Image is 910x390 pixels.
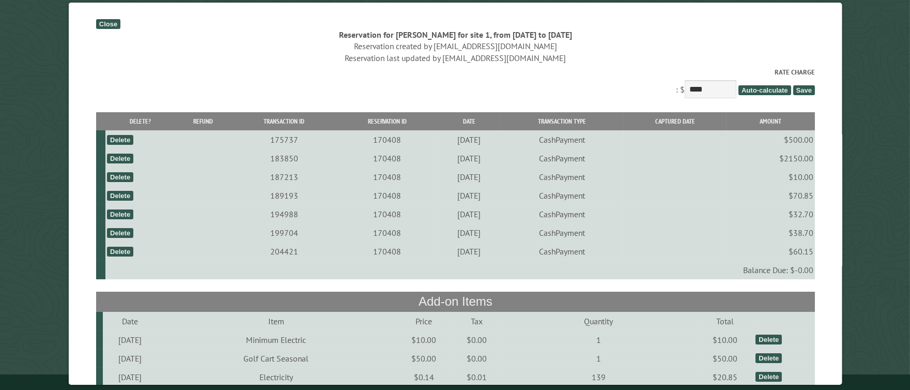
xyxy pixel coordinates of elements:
td: 187213 [230,168,336,186]
td: Minimum Electric [157,331,394,349]
th: Add-on Items [96,292,814,311]
td: $0.00 [452,349,500,368]
th: Delete? [105,112,175,130]
td: Quantity [500,312,696,331]
td: $70.85 [726,186,814,205]
td: CashPayment [500,242,623,261]
td: CashPayment [500,223,623,242]
th: Amount [726,112,814,130]
td: $32.70 [726,205,814,223]
td: [DATE] [102,331,157,349]
td: CashPayment [500,149,623,168]
div: Delete [106,209,133,219]
td: 1 [500,331,696,349]
td: 194988 [230,205,336,223]
td: 1 [500,349,696,368]
div: Reservation for [PERSON_NAME] for site 1, from [DATE] to [DATE] [96,29,814,40]
td: $0.14 [395,368,453,386]
td: 170408 [336,168,437,186]
td: 170408 [336,223,437,242]
td: 175737 [230,130,336,149]
td: [DATE] [437,242,500,261]
td: CashPayment [500,130,623,149]
td: [DATE] [102,349,157,368]
td: [DATE] [437,205,500,223]
th: Captured Date [623,112,726,130]
td: [DATE] [102,368,157,386]
small: © Campground Commander LLC. All rights reserved. [397,379,514,385]
td: 189193 [230,186,336,205]
td: [DATE] [437,149,500,168]
td: CashPayment [500,168,623,186]
td: $60.15 [726,242,814,261]
td: Electricity [157,368,394,386]
div: Delete [106,154,133,163]
td: 170408 [336,205,437,223]
span: Auto-calculate [738,85,791,95]
div: Delete [755,353,781,363]
td: 183850 [230,149,336,168]
th: Refund [175,112,231,130]
div: Delete [106,228,133,238]
td: 199704 [230,223,336,242]
td: CashPayment [500,205,623,223]
td: Total [696,312,754,331]
th: Date [437,112,500,130]
td: 170408 [336,149,437,168]
td: [DATE] [437,130,500,149]
td: 204421 [230,242,336,261]
td: Balance Due: $-0.00 [105,261,814,279]
div: Delete [106,191,133,201]
td: 170408 [336,186,437,205]
div: : $ [96,67,814,101]
td: Golf Cart Seasonal [157,349,394,368]
td: 170408 [336,242,437,261]
td: $38.70 [726,223,814,242]
td: 170408 [336,130,437,149]
td: $10.00 [726,168,814,186]
td: [DATE] [437,186,500,205]
td: $500.00 [726,130,814,149]
td: $2150.00 [726,149,814,168]
td: Date [102,312,157,331]
label: Rate Charge [96,67,814,77]
td: CashPayment [500,186,623,205]
td: $10.00 [696,331,754,349]
td: $0.00 [452,331,500,349]
div: Delete [755,335,781,344]
td: Price [395,312,453,331]
td: Item [157,312,394,331]
span: Save [793,85,814,95]
div: Delete [755,372,781,382]
td: [DATE] [437,223,500,242]
td: $20.85 [696,368,754,386]
th: Transaction ID [230,112,336,130]
td: [DATE] [437,168,500,186]
div: Reservation created by [EMAIL_ADDRESS][DOMAIN_NAME] [96,40,814,52]
div: Delete [106,135,133,145]
div: Reservation last updated by [EMAIL_ADDRESS][DOMAIN_NAME] [96,52,814,64]
div: Close [96,19,120,29]
div: Delete [106,247,133,257]
th: Reservation ID [336,112,437,130]
td: $10.00 [395,331,453,349]
td: $50.00 [696,349,754,368]
th: Transaction Type [500,112,623,130]
td: $0.01 [452,368,500,386]
td: Tax [452,312,500,331]
td: 139 [500,368,696,386]
div: Delete [106,172,133,182]
td: $50.00 [395,349,453,368]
